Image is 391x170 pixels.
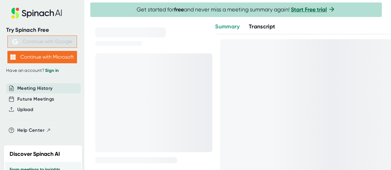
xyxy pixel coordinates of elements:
h2: Discover Spinach AI [10,150,60,158]
button: Continue with Google [7,35,77,48]
a: Sign in [45,68,59,73]
span: Help Center [17,127,45,134]
button: Meeting History [17,85,53,92]
span: Summary [215,23,239,30]
div: Try Spinach Free [6,27,78,34]
button: Summary [215,23,239,31]
a: Start Free trial [291,6,327,13]
button: Future Meetings [17,96,54,103]
img: Aehbyd4JwY73AAAAAElFTkSuQmCC [12,39,18,44]
button: Transcript [249,23,275,31]
span: Transcript [249,23,275,30]
span: Get started for and never miss a meeting summary again! [137,6,335,13]
div: Have an account? [6,68,78,73]
button: Help Center [17,127,51,134]
button: Continue with Microsoft [7,51,77,63]
button: Upload [17,106,33,113]
b: free [174,6,184,13]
